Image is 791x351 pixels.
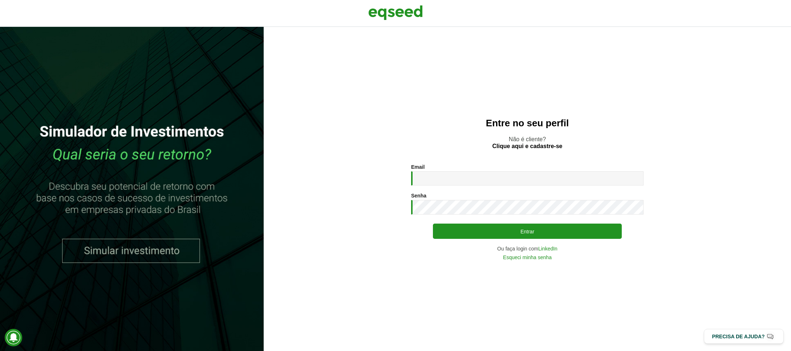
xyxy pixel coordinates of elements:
img: EqSeed Logo [368,4,423,22]
button: Entrar [433,224,622,239]
label: Email [411,164,425,170]
label: Senha [411,193,426,198]
p: Não é cliente? [278,136,776,150]
a: Clique aqui e cadastre-se [492,143,563,149]
a: Esqueci minha senha [503,255,552,260]
a: LinkedIn [538,246,557,251]
div: Ou faça login com [411,246,644,251]
h2: Entre no seu perfil [278,118,776,128]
